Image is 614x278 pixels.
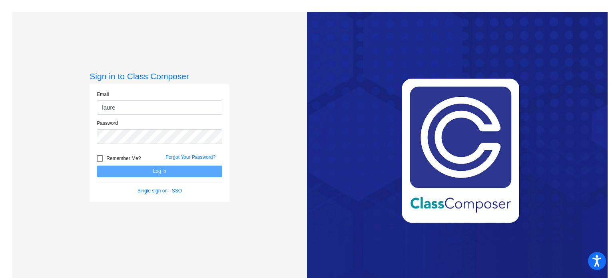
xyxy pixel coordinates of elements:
[106,154,141,163] span: Remember Me?
[97,91,109,98] label: Email
[90,71,229,81] h3: Sign in to Class Composer
[97,120,118,127] label: Password
[138,188,182,194] a: Single sign on - SSO
[165,154,215,160] a: Forgot Your Password?
[97,166,222,177] button: Log In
